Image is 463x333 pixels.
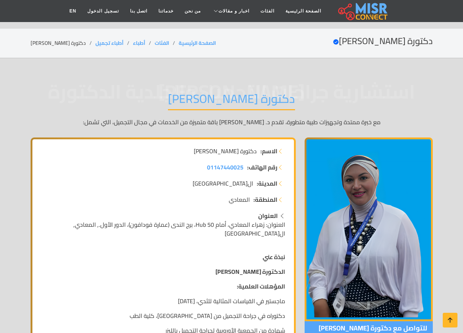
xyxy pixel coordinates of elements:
strong: المنطقة: [253,195,277,204]
p: ماجستير في القياسات المثالية للثدي، [DATE] [41,297,285,305]
h2: دكتورة [PERSON_NAME] [333,36,433,47]
strong: المدينة: [257,179,277,188]
strong: الاسم: [260,147,277,155]
li: دكتورة [PERSON_NAME] [31,39,95,47]
a: اخبار و مقالات [206,4,255,18]
img: دكتورة ندى عبد الستار [305,137,433,321]
svg: Verified account [333,39,339,45]
a: الفئات [155,38,169,48]
span: ال[GEOGRAPHIC_DATA] [193,179,253,188]
a: تسجيل الدخول [82,4,124,18]
a: أطباء [133,38,145,48]
p: مع خبرة ممتدة وتجهيزات طبية متطورة، تقدم د. [PERSON_NAME] باقة متميزة من الخدمات في مجال التجميل،... [31,118,433,126]
span: المعادي [229,195,250,204]
a: EN [64,4,82,18]
a: اتصل بنا [124,4,153,18]
a: الفئات [255,4,280,18]
a: 01147440025 [207,163,243,172]
h1: دكتورة [PERSON_NAME] [168,92,295,110]
span: دكتورة [PERSON_NAME] [194,147,257,155]
a: من نحن [179,4,206,18]
strong: العنوان [258,210,278,221]
strong: رقم الهاتف: [247,163,277,172]
p: دكتوراه في جراحة التجميل من [GEOGRAPHIC_DATA]، كلية الطب [41,311,285,320]
a: الصفحة الرئيسية [179,38,216,48]
span: 01147440025 [207,162,243,173]
strong: المؤهلات العلمية: [237,281,285,292]
span: العنوان: زهراء المعادي، أمام Hub 50، برج الندى (عمارة فودافون)، الدور الأول., المعادي, ال[GEOGRAP... [73,219,285,239]
a: أطباء تجميل [95,38,123,48]
a: خدماتنا [153,4,179,18]
strong: الدكتورة [PERSON_NAME] [215,266,285,277]
a: الصفحة الرئيسية [280,4,327,18]
img: main.misr_connect [338,2,387,20]
span: اخبار و مقالات [218,8,249,14]
strong: نبذة عني [263,251,285,262]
